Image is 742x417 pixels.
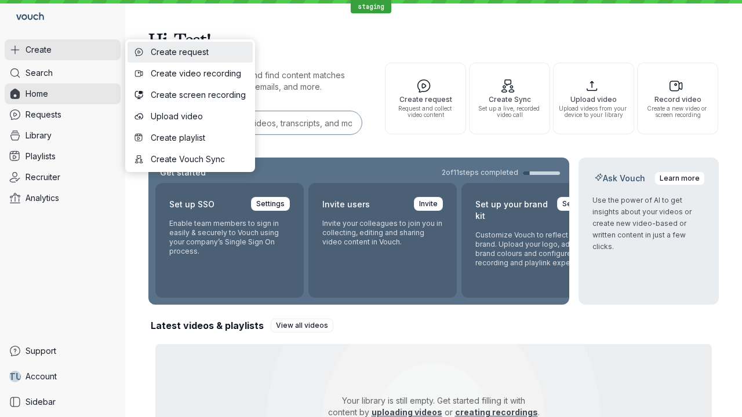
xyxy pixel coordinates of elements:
[557,197,596,211] a: Settings
[390,96,461,103] span: Create request
[26,130,52,141] span: Library
[5,63,121,83] a: Search
[592,173,648,184] h2: Ask Vouch
[475,197,550,224] h2: Set up your brand kit
[5,83,121,104] a: Home
[642,105,713,118] span: Create a new video or screen recording
[390,105,461,118] span: Request and collect video content
[5,341,121,361] a: Support
[276,320,328,331] span: View all videos
[637,63,718,134] button: Record videoCreate a new video or screen recording
[26,345,56,357] span: Support
[558,96,629,103] span: Upload video
[372,407,442,417] a: uploading videos
[26,171,60,183] span: Recruiter
[169,219,290,256] p: Enable team members to sign in easily & securely to Vouch using your company’s Single Sign On pro...
[148,69,364,93] p: Search for any keywords and find content matches through transcriptions, user emails, and more.
[26,109,61,120] span: Requests
[322,197,370,212] h2: Invite users
[128,127,253,148] button: Create playlist
[151,111,246,122] span: Upload video
[26,151,56,162] span: Playlists
[26,88,48,100] span: Home
[442,168,560,177] a: 2of11steps completed
[26,192,59,204] span: Analytics
[5,104,121,125] a: Requests
[592,195,705,253] p: Use the power of AI to get insights about your videos or create new video-based or written conten...
[256,198,285,210] span: Settings
[158,167,208,178] h2: Get started
[553,63,634,134] button: Upload videoUpload videos from your device to your library
[128,85,253,105] button: Create screen recording
[151,153,246,165] span: Create Vouch Sync
[455,407,538,417] a: creating recordings
[26,371,57,382] span: Account
[5,125,121,146] a: Library
[148,23,719,56] h1: Hi, Test!
[469,63,550,134] button: Create SyncSet up a live, recorded video call
[169,197,214,212] h2: Set up SSO
[9,371,16,382] span: T
[419,198,438,210] span: Invite
[642,96,713,103] span: Record video
[151,68,246,79] span: Create video recording
[5,366,121,387] a: TUAccount
[5,188,121,209] a: Analytics
[322,219,443,247] p: Invite your colleagues to join you in collecting, editing and sharing video content in Vouch.
[151,132,246,144] span: Create playlist
[5,392,121,412] a: Sidebar
[654,171,705,185] a: Learn more
[16,371,22,382] span: U
[251,197,290,211] a: Settings
[474,96,545,103] span: Create Sync
[475,231,596,268] p: Customize Vouch to reflect your brand. Upload your logo, adjust brand colours and configure the r...
[442,168,518,177] span: 2 of 11 steps completed
[151,89,246,101] span: Create screen recording
[26,44,52,56] span: Create
[5,146,121,167] a: Playlists
[5,167,121,188] a: Recruiter
[128,149,253,170] button: Create Vouch Sync
[660,173,700,184] span: Learn more
[562,198,591,210] span: Settings
[128,63,253,84] button: Create video recording
[271,319,333,332] a: View all videos
[414,197,443,211] a: Invite
[151,46,246,58] span: Create request
[558,105,629,118] span: Upload videos from your device to your library
[151,319,264,332] h2: Latest videos & playlists
[5,39,121,60] button: Create
[26,396,56,408] span: Sidebar
[26,67,53,79] span: Search
[474,105,545,118] span: Set up a live, recorded video call
[385,63,466,134] button: Create requestRequest and collect video content
[128,42,253,63] button: Create request
[5,5,49,30] a: Go to homepage
[128,106,253,127] button: Upload video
